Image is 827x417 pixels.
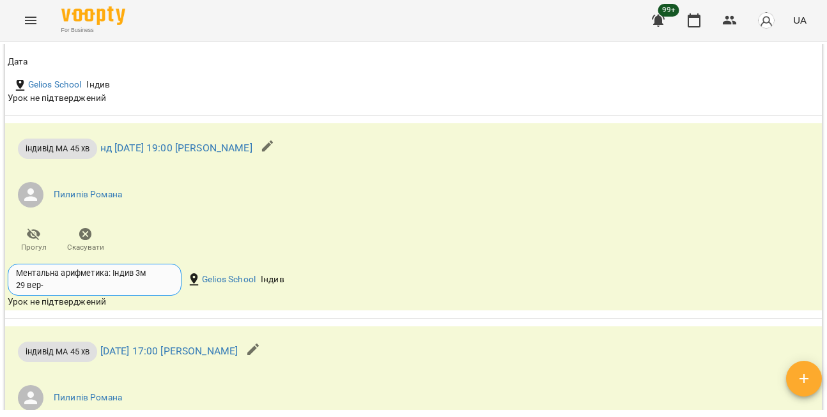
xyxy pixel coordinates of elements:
[258,271,287,289] div: Індив
[61,26,125,34] span: For Business
[8,54,28,70] div: Дата
[100,142,252,154] a: нд [DATE] 19:00 [PERSON_NAME]
[658,4,679,17] span: 99+
[18,345,97,358] span: індивід МА 45 хв
[8,296,547,308] div: Урок не підтверджений
[8,92,547,105] div: Урок не підтверджений
[8,264,182,296] div: Ментальна арифметика: Індив 3м29 вер-
[28,79,82,91] a: Gelios School
[16,268,173,279] div: Ментальна арифметика: Індив 3м
[100,345,238,357] a: [DATE] 17:00 [PERSON_NAME]
[15,5,46,36] button: Menu
[67,242,104,253] span: Скасувати
[8,223,59,259] button: Прогул
[21,242,47,253] span: Прогул
[61,6,125,25] img: Voopty Logo
[18,142,97,155] span: індивід МА 45 хв
[202,273,256,286] a: Gelios School
[84,76,112,94] div: Індив
[793,13,807,27] span: UA
[54,188,122,201] a: Пилипів Романа
[54,391,122,404] a: Пилипів Романа
[16,280,43,291] div: 29 вер -
[8,54,819,70] span: Дата
[788,8,812,32] button: UA
[8,54,28,70] div: Sort
[757,11,775,29] img: avatar_s.png
[59,223,111,259] button: Скасувати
